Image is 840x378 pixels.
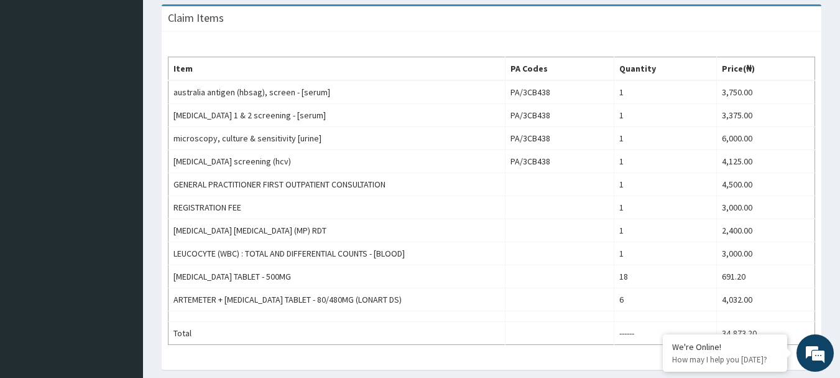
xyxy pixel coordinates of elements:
th: Quantity [614,57,717,81]
td: 2,400.00 [716,219,815,242]
td: 1 [614,127,717,150]
th: Item [168,57,505,81]
td: PA/3CB438 [505,127,614,150]
td: australia antigen (hbsag), screen - [serum] [168,80,505,104]
td: 4,032.00 [716,288,815,311]
td: ARTEMETER + [MEDICAL_DATA] TABLET - 80/480MG (LONART DS) [168,288,505,311]
td: 1 [614,80,717,104]
td: GENERAL PRACTITIONER FIRST OUTPATIENT CONSULTATION [168,173,505,196]
td: 3,000.00 [716,196,815,219]
td: microscopy, culture & sensitivity [urine] [168,127,505,150]
td: 1 [614,150,717,173]
td: 4,500.00 [716,173,815,196]
td: 1 [614,242,717,265]
td: [MEDICAL_DATA] 1 & 2 screening - [serum] [168,104,505,127]
td: 3,000.00 [716,242,815,265]
td: 4,125.00 [716,150,815,173]
td: 691.20 [716,265,815,288]
td: PA/3CB438 [505,104,614,127]
td: Total [168,322,505,345]
td: 1 [614,196,717,219]
td: PA/3CB438 [505,150,614,173]
td: [MEDICAL_DATA] TABLET - 500MG [168,265,505,288]
td: PA/3CB438 [505,80,614,104]
td: 6 [614,288,717,311]
td: 3,750.00 [716,80,815,104]
td: 1 [614,104,717,127]
td: [MEDICAL_DATA] [MEDICAL_DATA] (MP) RDT [168,219,505,242]
p: How may I help you today? [672,354,778,365]
td: REGISTRATION FEE [168,196,505,219]
td: [MEDICAL_DATA] screening (hcv) [168,150,505,173]
td: ------ [614,322,717,345]
h3: Claim Items [168,12,224,24]
th: PA Codes [505,57,614,81]
td: 1 [614,219,717,242]
td: 1 [614,173,717,196]
td: 3,375.00 [716,104,815,127]
td: 34,873.20 [716,322,815,345]
th: Price(₦) [716,57,815,81]
td: LEUCOCYTE (WBC) : TOTAL AND DIFFERENTIAL COUNTS - [BLOOD] [168,242,505,265]
div: We're Online! [672,341,778,352]
td: 18 [614,265,717,288]
td: 6,000.00 [716,127,815,150]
